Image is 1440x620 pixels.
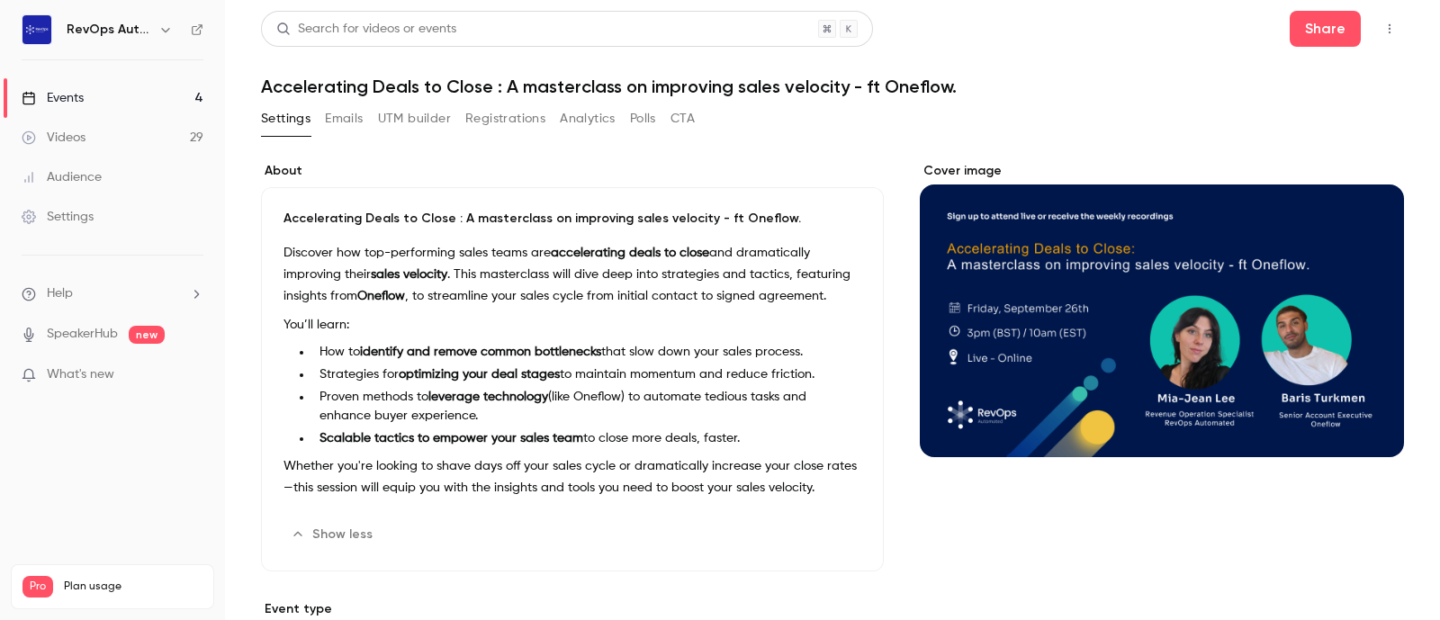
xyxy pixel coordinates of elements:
[47,365,114,384] span: What's new
[22,129,85,147] div: Videos
[630,104,656,133] button: Polls
[325,104,363,133] button: Emails
[283,455,861,499] p: Whether you're looking to shave days off your sales cycle or dramatically increase your close rat...
[312,343,861,362] li: How to that slow down your sales process.
[22,168,102,186] div: Audience
[312,365,861,384] li: Strategies for to maintain momentum and reduce friction.
[47,325,118,344] a: SpeakerHub
[283,210,861,228] p: Accelerating Deals to Close : A masterclass on improving sales velocity - ft Oneflow.
[560,104,616,133] button: Analytics
[47,284,73,303] span: Help
[22,15,51,44] img: RevOps Automated
[261,162,884,180] label: About
[283,314,861,336] p: You’ll learn:
[312,429,861,448] li: to close more deals, faster.
[261,600,884,618] p: Event type
[261,76,1404,97] h1: Accelerating Deals to Close : A masterclass on improving sales velocity - ft Oneflow.
[67,21,151,39] h6: RevOps Automated
[22,576,53,598] span: Pro
[312,388,861,426] li: Proven methods to (like Oneflow) to automate tedious tasks and enhance buyer experience.
[551,247,709,259] strong: accelerating deals to close
[360,346,601,358] strong: identify and remove common bottlenecks
[319,432,583,445] strong: Scalable tactics to empower your sales team
[399,368,560,381] strong: optimizing your deal stages
[22,89,84,107] div: Events
[465,104,545,133] button: Registrations
[22,284,203,303] li: help-dropdown-opener
[670,104,695,133] button: CTA
[920,162,1404,457] section: Cover image
[920,162,1404,180] label: Cover image
[1290,11,1361,47] button: Share
[182,367,203,383] iframe: Noticeable Trigger
[129,326,165,344] span: new
[371,268,447,281] strong: sales velocity
[428,391,548,403] strong: leverage technology
[276,20,456,39] div: Search for videos or events
[378,104,451,133] button: UTM builder
[64,580,202,594] span: Plan usage
[283,520,383,549] button: Show less
[22,208,94,226] div: Settings
[261,104,310,133] button: Settings
[357,290,405,302] strong: Oneflow
[283,242,861,307] p: Discover how top-performing sales teams are and dramatically improving their . This masterclass w...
